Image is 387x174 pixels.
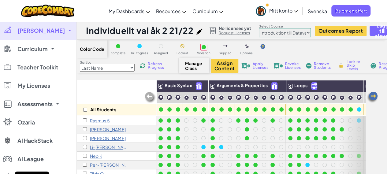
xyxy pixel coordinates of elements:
[192,95,198,100] img: IconPracticeLevel.svg
[210,94,216,100] img: IconChallengeLevel.svg
[253,62,268,69] span: Apply Licenses
[240,51,254,55] span: Optional
[80,60,135,65] label: Sort by
[109,8,144,14] span: My Dashboards
[111,51,126,55] span: complete
[348,95,353,100] img: IconPracticeLevel.svg
[304,3,330,19] a: Svenska
[217,83,268,88] span: Arguments & Properties
[330,94,336,100] img: IconChallengeLevel.svg
[347,60,365,71] span: Lock or Skip Levels
[253,1,301,20] a: Mitt konto
[177,51,188,55] span: Locked
[211,59,238,73] button: Assign Content
[365,94,371,100] img: IconChallengeLevel.svg
[259,24,311,29] label: Select Course
[322,94,328,100] img: IconChallengeLevel.svg
[219,95,224,100] img: IconPracticeLevel.svg
[158,94,164,100] img: IconChallengeLevel.svg
[219,26,251,31] span: No licenses yet
[196,83,202,90] img: IconFreeLevelv2.svg
[90,136,126,141] p: Noah Degerman
[245,44,249,49] img: IconOptionalLevel.svg
[17,46,48,52] span: Curriculum
[156,8,180,14] span: Resources
[244,94,250,100] img: IconChallengeLevel.svg
[311,83,317,90] img: IconUnlockWithCall.svg
[241,63,250,68] img: IconLicenseApply.svg
[175,94,181,100] img: IconChallengeLevel.svg
[17,83,50,88] span: My Licenses
[139,62,146,69] img: IconReload.svg
[201,94,207,100] img: IconChallengeLevel.svg
[306,63,311,68] img: IconRemoveStudents.svg
[315,26,367,36] button: Outcomes Report
[196,28,203,35] img: iconPencil.svg
[144,91,156,104] img: Arrow_Left_Inactive.png
[227,95,233,100] img: IconPracticeLevel.svg
[223,45,228,47] img: IconSkippedLevel.svg
[285,62,301,69] span: Revoke Licenses
[17,138,53,143] span: AI HackStack
[106,3,153,19] a: My Dashboards
[90,127,126,132] p: Gustaf D
[90,118,110,123] p: Rasmus 5
[236,94,241,100] img: IconChallengeLevel.svg
[90,107,116,112] p: All Students
[17,101,53,107] span: Assessments
[17,156,44,162] span: AI League
[17,120,35,125] span: Ozaria
[154,51,168,55] span: Assigned
[21,5,75,17] img: CodeCombat logo
[272,83,277,90] img: IconFreeLevelv2.svg
[313,94,319,100] img: IconChallengeLevel.svg
[278,94,284,100] img: IconChallengeLevel.svg
[90,145,128,150] p: Li-You Zhou Ding E
[356,94,362,100] img: IconChallengeLevel.svg
[270,94,276,100] img: IconChallengeLevel.svg
[294,83,307,88] span: Loops
[219,51,232,55] span: Skipped
[86,25,193,36] h1: Individuellt val åk 2 21/22
[165,83,192,88] span: Basic Syntax
[256,6,266,16] img: avatar
[90,162,128,167] p: Per-Johan N
[189,3,226,19] a: Curriculum
[288,94,293,100] img: IconChallengeLevel.svg
[331,5,370,17] a: Be om en offert
[269,7,298,14] span: Mitt konto
[307,8,327,14] span: Svenska
[260,44,265,49] img: IconHint.svg
[296,94,302,100] img: IconChallengeLevel.svg
[370,63,376,68] img: IconReset.svg
[166,94,172,100] img: IconChallengeLevel.svg
[131,51,148,55] span: In Progress
[314,62,332,69] span: Remove Students
[262,95,267,100] img: IconPracticeLevel.svg
[339,95,344,100] img: IconPracticeLevel.svg
[148,62,167,69] span: Refresh Progress
[153,3,189,19] a: Resources
[305,94,311,100] img: IconChallengeLevel.svg
[338,63,344,68] img: IconLock.svg
[253,95,258,100] img: IconPracticeLevel.svg
[366,91,378,103] img: Arrow_Left.png
[17,28,65,33] span: [PERSON_NAME]
[192,8,218,14] span: Curriculum
[80,46,104,51] span: Color Code
[219,31,251,35] a: Request Licenses
[274,63,283,68] img: IconLicenseRevoke.svg
[185,61,203,71] span: Manage Class
[184,95,189,100] img: IconPracticeLevel.svg
[197,51,210,55] span: Violation
[90,154,102,158] p: Neo K
[17,65,58,70] span: Teacher Toolkit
